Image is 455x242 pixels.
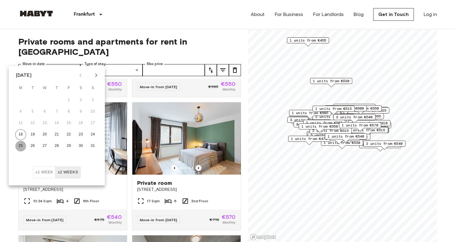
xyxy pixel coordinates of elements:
span: 1 units from €685 [292,110,328,116]
span: 2nd Floor [191,198,208,204]
span: Private rooms and apartments for rent in [GEOGRAPHIC_DATA] [18,36,241,57]
span: 2 units from €600 [327,106,364,111]
span: Tuesday [27,82,38,94]
div: Map marker [294,121,336,131]
button: tune [205,64,217,76]
span: Saturday [75,82,86,94]
span: 2 units from €515 [349,127,385,133]
span: Monthly [222,87,235,92]
span: 1 units from €570 [342,123,378,128]
span: 1 units from €470 [291,136,327,141]
div: Map marker [348,120,390,129]
span: 2 units from €550 [349,107,386,113]
div: Map marker [347,122,391,132]
button: 29 [63,141,74,151]
div: Map marker [325,133,367,143]
label: Move-in date [23,61,45,67]
button: 22 [63,129,74,140]
div: Map marker [287,117,329,126]
div: Map marker [339,122,381,132]
span: Thursday [51,82,62,94]
div: Map marker [333,104,375,113]
label: Type of stay [85,61,106,67]
button: Previous image [195,165,201,171]
a: Marketing picture of unit DE-04-042-002-06HFPrevious imagePrevious imagePrivate room[STREET_ADDRE... [132,102,241,230]
span: Wednesday [39,82,50,94]
button: 19 [27,129,38,140]
div: Map marker [347,107,389,117]
button: 20 [39,129,50,140]
span: Move-in from [DATE] [140,218,177,222]
span: 2 units from €550 [321,135,357,141]
div: Map marker [318,135,360,144]
div: Map marker [287,37,329,47]
span: 9 units from €910 [351,120,388,126]
span: 2 units from €555 [344,113,381,119]
span: Monday [15,82,26,94]
button: 26 [27,141,38,151]
div: Map marker [321,140,363,149]
button: 18 [15,129,26,140]
label: Max price [147,61,163,67]
span: 8 units from €515 [296,122,333,127]
button: 31 [88,141,98,151]
div: Map marker [303,120,345,129]
span: [STREET_ADDRESS] [23,187,122,193]
div: Map marker [340,105,382,115]
a: For Landlords [313,11,344,18]
div: Map marker [333,114,375,123]
span: 4 units from €525 [350,108,386,113]
span: 4 [66,198,69,204]
span: €675 [94,217,104,222]
span: 2 units from €550 [342,106,379,111]
span: Monthly [109,220,122,225]
a: For Business [274,11,303,18]
span: 3 units from €540 [336,114,373,120]
span: €540 [107,214,122,220]
span: Move-in from [DATE] [140,85,177,89]
button: 28 [51,141,62,151]
div: Map marker [288,136,330,145]
span: 2 units from €540 [366,141,403,146]
button: ±1 week [33,166,56,178]
div: Map marker [310,78,352,87]
span: Monthly [109,87,122,92]
button: tune [229,64,241,76]
div: Map marker [309,128,352,137]
p: Frankfurt [74,11,95,18]
div: Map marker [347,127,389,136]
img: Marketing picture of unit DE-04-042-002-06HF [132,102,241,175]
span: €685 [208,84,218,89]
button: 25 [15,141,26,151]
button: tune [217,64,229,76]
span: 1 units from €530 [313,78,349,84]
span: €550 [107,81,122,87]
span: 1 units from €550 [301,124,338,129]
span: 6th Floor [83,198,99,204]
span: Private room [137,179,172,187]
div: Map marker [328,134,370,143]
a: Log in [423,11,437,18]
button: 27 [39,141,50,151]
a: About [251,11,265,18]
img: Habyt [18,11,54,17]
span: Sunday [88,82,98,94]
span: [STREET_ADDRESS] [137,187,236,193]
div: Map marker [312,106,355,115]
button: 24 [88,129,98,140]
span: 6 [174,198,177,204]
span: 2 units from €550 [336,104,373,110]
div: [DATE] [16,72,32,79]
button: 30 [75,141,86,151]
div: Map marker [346,127,389,136]
span: 1 units from €540 [331,134,367,140]
span: 3 units from €560 [306,120,343,126]
button: 21 [51,129,62,140]
span: 1 units from €540 [327,134,364,139]
span: 10.24 Sqm [33,198,52,204]
span: Monthly [222,220,235,225]
button: Next month [91,70,101,80]
button: ±2 weeks [55,166,81,178]
span: 1 units from €515 [315,106,352,111]
div: Map marker [289,110,331,119]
